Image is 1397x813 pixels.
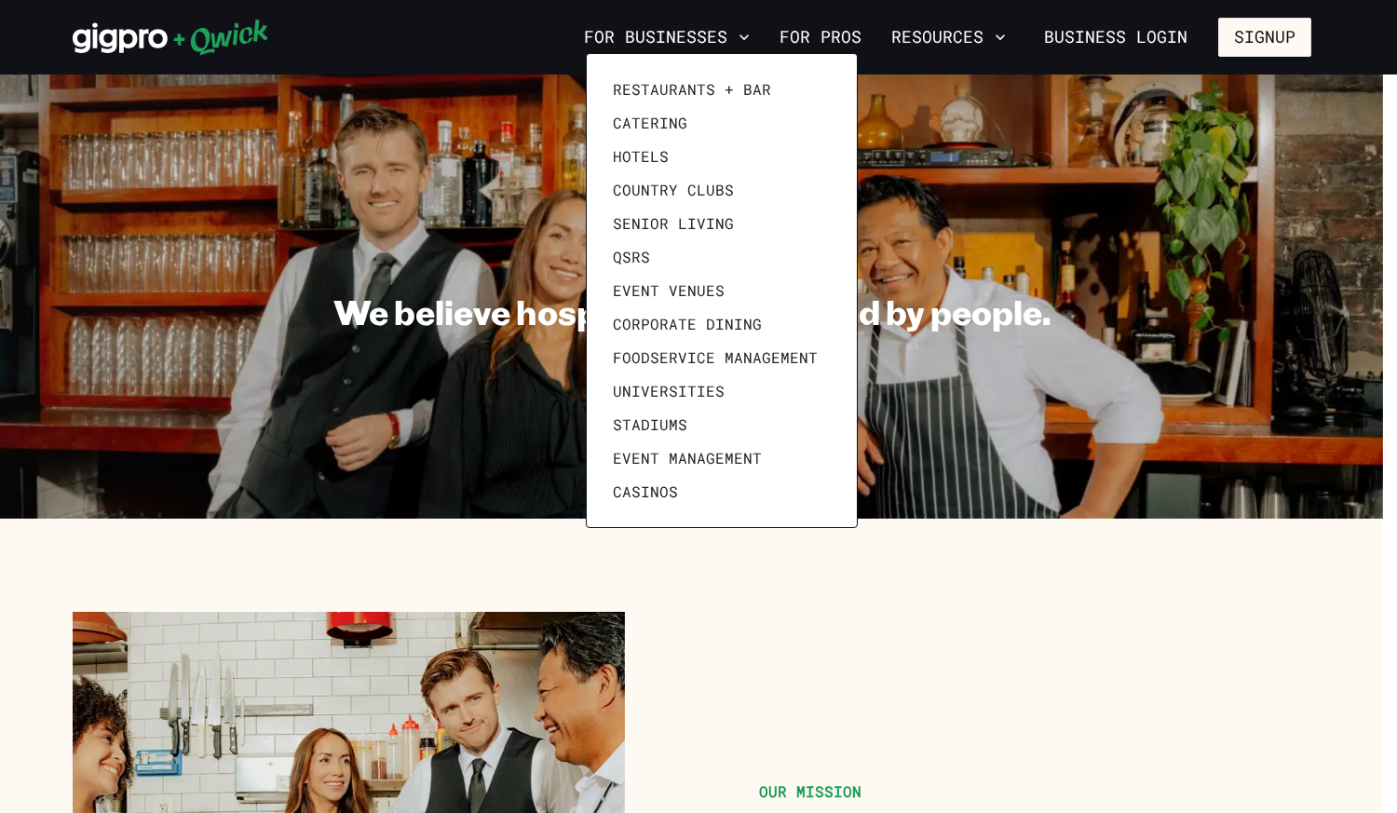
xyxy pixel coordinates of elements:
[613,415,687,434] span: Stadiums
[613,382,725,400] span: Universities
[613,80,771,99] span: Restaurants + Bar
[613,315,762,333] span: Corporate Dining
[613,281,725,300] span: Event Venues
[613,348,818,367] span: Foodservice Management
[613,482,678,501] span: Casinos
[613,449,762,467] span: Event Management
[613,114,687,132] span: Catering
[613,147,669,166] span: Hotels
[613,181,734,199] span: Country Clubs
[613,248,650,266] span: QSRs
[613,214,734,233] span: Senior Living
